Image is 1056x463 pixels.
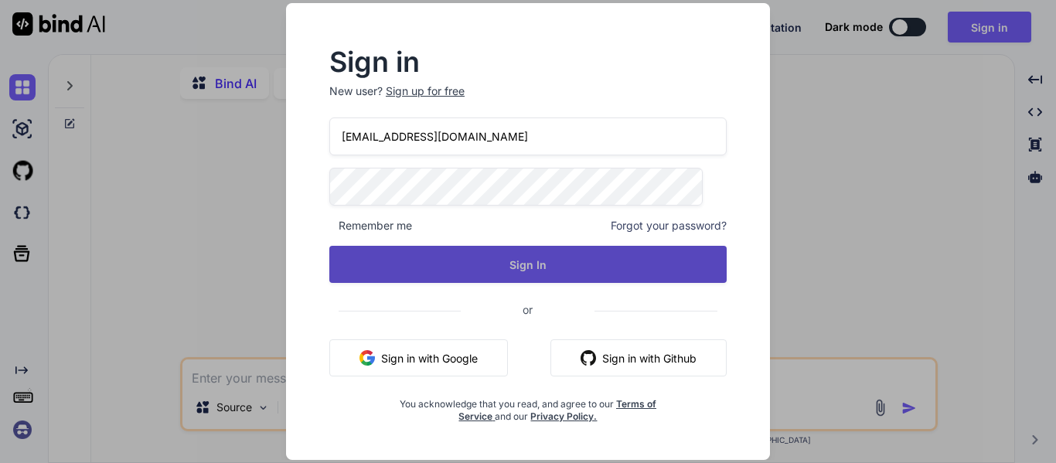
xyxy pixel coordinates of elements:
button: Sign In [329,246,727,283]
button: Sign in with Google [329,339,508,376]
img: google [359,350,375,366]
input: Login or Email [329,117,727,155]
span: or [461,291,594,329]
h2: Sign in [329,49,727,74]
a: Privacy Policy. [530,410,597,422]
p: New user? [329,83,727,117]
img: github [581,350,596,366]
button: Sign in with Github [550,339,727,376]
span: Remember me [329,218,412,233]
span: Forgot your password? [611,218,727,233]
a: Terms of Service [458,398,656,422]
div: Sign up for free [386,83,465,99]
div: You acknowledge that you read, and agree to our and our [396,389,661,423]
